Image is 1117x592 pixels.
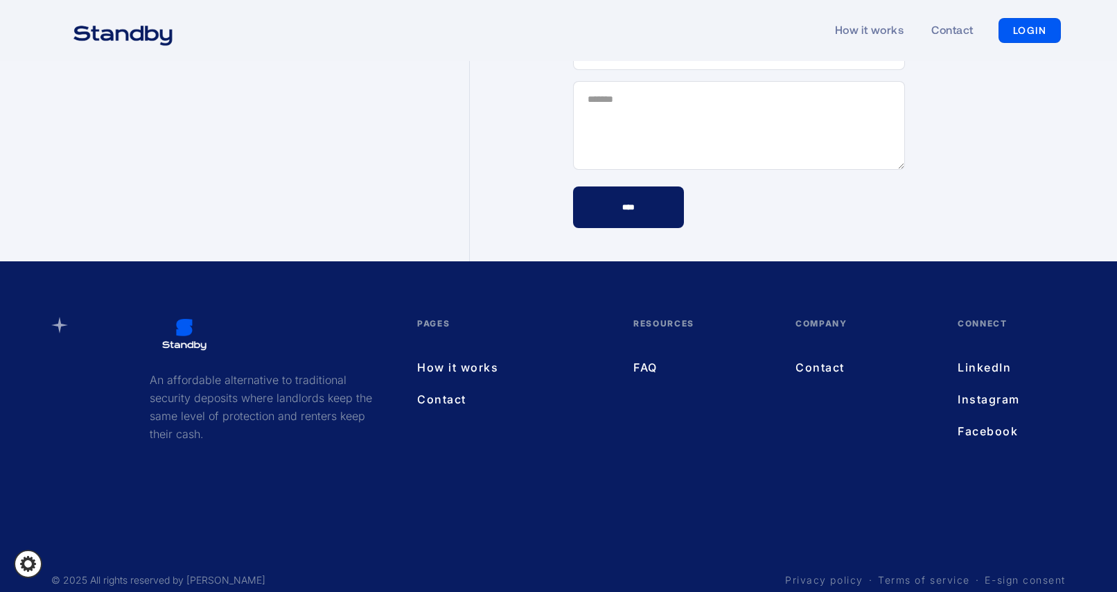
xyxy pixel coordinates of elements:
[633,317,768,358] div: Resources
[958,422,1038,440] a: Facebook
[14,550,42,578] a: Cookie settings
[958,317,1038,358] div: Connect
[417,390,606,408] a: Contact
[795,317,930,358] div: Company
[976,573,980,587] a: ·
[878,573,970,587] a: Terms of service
[56,17,190,44] a: home
[795,358,930,376] a: Contact
[999,18,1062,43] a: LOGIN
[417,358,606,376] a: How it works
[51,573,265,587] div: © 2025 All rights reserved by [PERSON_NAME]
[417,317,606,358] div: pages
[869,573,873,587] a: ·
[633,358,768,376] a: FAQ
[150,371,376,443] p: An affordable alternative to traditional security deposits where landlords keep the same level of...
[958,390,1038,408] a: Instagram
[785,573,863,587] a: Privacy policy
[985,573,1066,587] a: E-sign consent
[958,358,1038,376] a: LinkedIn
